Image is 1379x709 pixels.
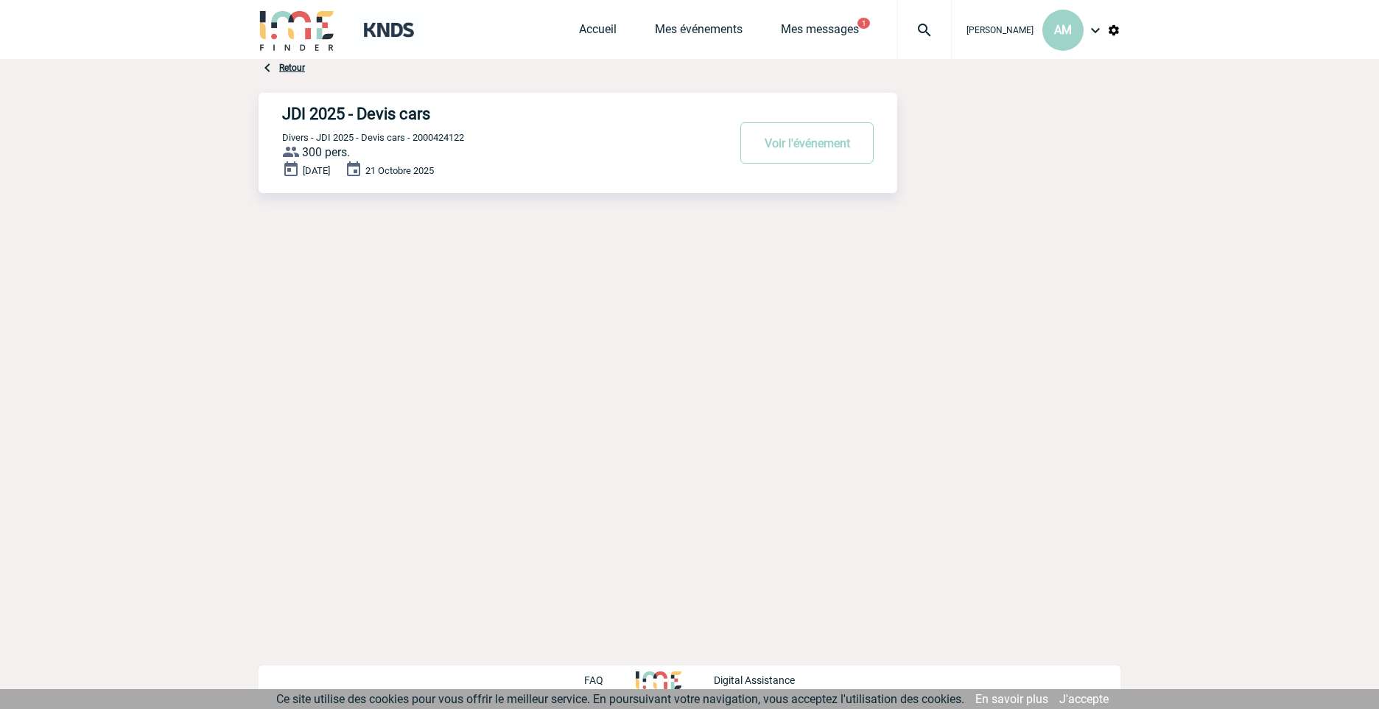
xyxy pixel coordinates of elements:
img: http://www.idealmeetingsevents.fr/ [636,671,681,689]
h4: JDI 2025 - Devis cars [282,105,684,123]
a: Retour [279,63,305,73]
a: Accueil [579,22,617,43]
p: Digital Assistance [714,674,795,686]
img: IME-Finder [259,9,335,51]
span: [PERSON_NAME] [966,25,1034,35]
span: Ce site utilise des cookies pour vous offrir le meilleur service. En poursuivant votre navigation... [276,692,964,706]
span: 300 pers. [302,145,350,159]
span: Divers - JDI 2025 - Devis cars - 2000424122 [282,132,464,143]
a: FAQ [584,672,636,686]
span: 21 Octobre 2025 [365,165,434,176]
span: AM [1054,23,1072,37]
p: FAQ [584,674,603,686]
span: [DATE] [303,165,330,176]
a: En savoir plus [975,692,1048,706]
button: Voir l'événement [740,122,874,164]
a: J'accepte [1059,692,1109,706]
a: Mes événements [655,22,743,43]
button: 1 [857,18,870,29]
a: Mes messages [781,22,859,43]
